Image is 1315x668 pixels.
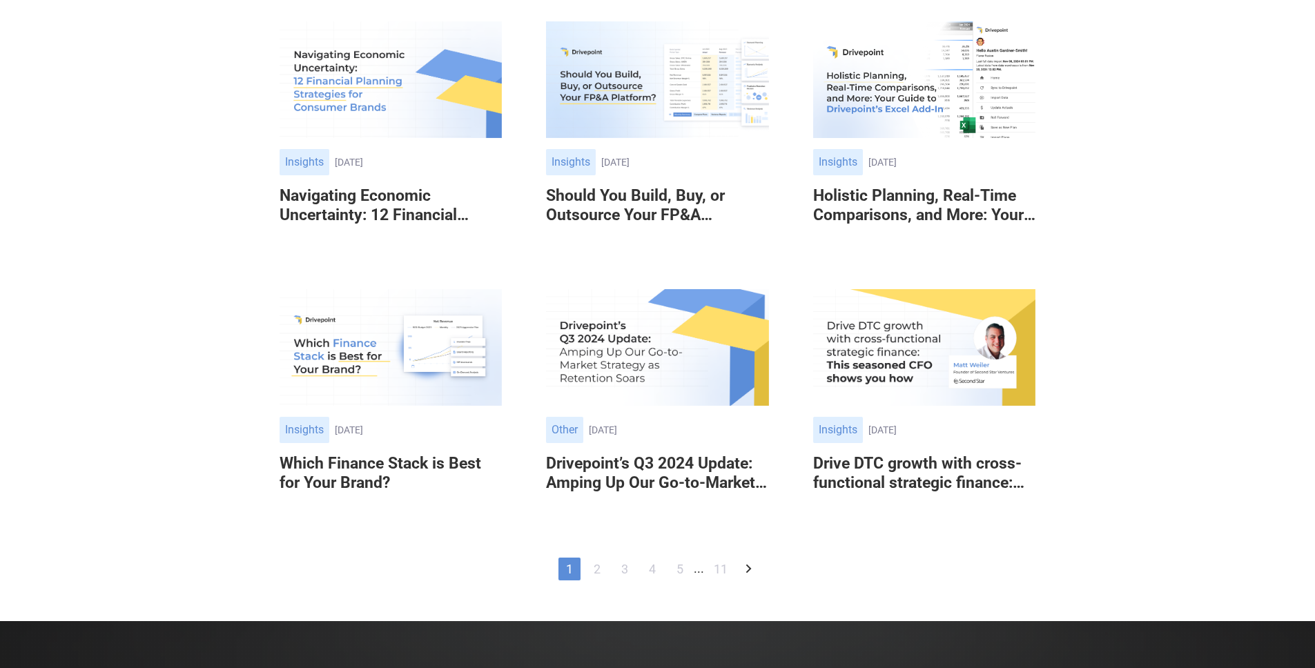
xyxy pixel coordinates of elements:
[586,558,608,580] a: 2
[813,289,1035,406] img: Drive DTC growth with cross-functional strategic finance: This seasoned CFO shows you how
[280,289,502,406] img: Which Finance Stack is Best for Your Brand?
[737,558,759,580] a: Next Page
[280,417,329,443] div: Insights
[813,21,1035,245] a: Insights[DATE]Holistic Planning, Real-Time Comparisons, and More: Your Guide to Drivepoint’s Exce...
[813,289,1035,513] a: Insights[DATE]Drive DTC growth with cross-functional strategic finance: This seasoned CFO shows y...
[669,558,691,580] a: 5
[641,558,663,580] a: 4
[546,289,768,406] img: Drivepoint’s Q3 2024 Update: Amping Up Our Go-to-Market Strategy as Retention Soars
[280,21,502,138] img: Navigating Economic Uncertainty: 12 Financial Planning Strategies for Consumer Brands
[546,21,768,138] img: Should You Build, Buy, or Outsource Your FP&A Platform?
[868,157,1035,168] div: [DATE]
[694,560,704,577] div: ...
[558,558,581,580] a: 1
[813,149,863,175] div: Insights
[868,424,1035,436] div: [DATE]
[589,424,768,436] div: [DATE]
[546,289,768,513] a: Other[DATE]Drivepoint’s Q3 2024 Update: Amping Up Our Go-to-Market Strategy as Retention Soars
[335,424,502,436] div: [DATE]
[280,454,502,492] h6: Which Finance Stack is Best for Your Brand?
[546,454,768,492] h6: Drivepoint’s Q3 2024 Update: Amping Up Our Go-to-Market Strategy as Retention Soars
[707,558,734,580] a: 11
[546,21,768,245] a: Insights[DATE]Should You Build, Buy, or Outsource Your FP&A Platform?
[280,289,502,513] a: Insights[DATE]Which Finance Stack is Best for Your Brand?
[813,186,1035,224] h6: Holistic Planning, Real-Time Comparisons, and More: Your Guide to Drivepoint’s Excel Add-In
[280,558,1035,580] div: List
[546,417,583,443] div: Other
[813,21,1035,138] img: Holistic Planning, Real-Time Comparisons, and More: Your Guide to Drivepoint’s Excel Add-In
[601,157,768,168] div: [DATE]
[614,558,636,580] a: 3
[280,149,329,175] div: Insights
[280,21,502,245] a: Insights[DATE]Navigating Economic Uncertainty: 12 Financial Planning Strategies for Consumer Brands
[335,157,502,168] div: [DATE]
[813,417,863,443] div: Insights
[546,149,596,175] div: Insights
[813,454,1035,492] h6: Drive DTC growth with cross-functional strategic finance: This seasoned CFO shows you how
[546,186,768,224] h6: Should You Build, Buy, or Outsource Your FP&A Platform?
[280,186,502,224] h6: Navigating Economic Uncertainty: 12 Financial Planning Strategies for Consumer Brands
